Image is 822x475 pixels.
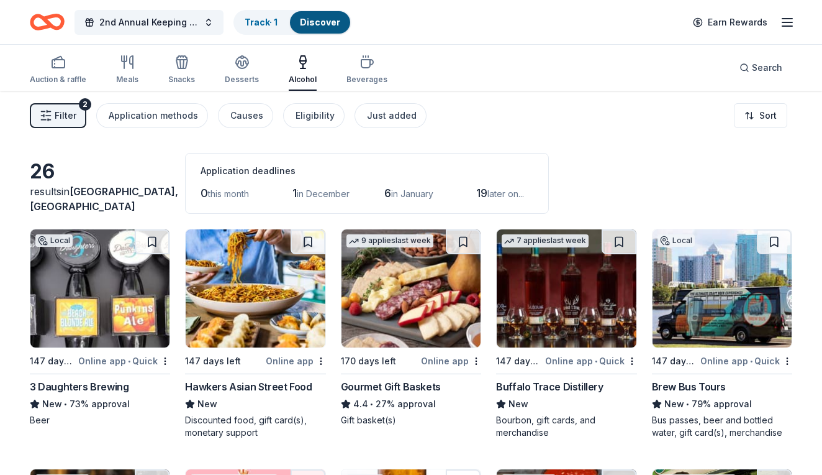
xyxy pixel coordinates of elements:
[759,108,777,123] span: Sort
[729,55,792,80] button: Search
[168,50,195,91] button: Snacks
[545,353,637,369] div: Online app Quick
[42,397,62,412] span: New
[296,108,335,123] div: Eligibility
[30,185,178,213] span: in
[497,229,636,348] img: Image for Buffalo Trace Distillery
[734,103,787,128] button: Sort
[96,103,208,128] button: Application methods
[657,234,695,247] div: Local
[685,11,775,34] a: Earn Rewards
[496,229,636,439] a: Image for Buffalo Trace Distillery7 applieslast week147 days leftOnline app•QuickBuffalo Trace Di...
[289,50,317,91] button: Alcohol
[487,188,524,199] span: later on...
[652,397,792,412] div: 79% approval
[297,188,350,199] span: in December
[391,188,433,199] span: in January
[225,75,259,85] div: Desserts
[78,353,170,369] div: Online app Quick
[30,159,170,184] div: 26
[186,229,325,348] img: Image for Hawkers Asian Street Food
[208,188,249,199] span: this month
[341,354,396,369] div: 170 days left
[30,50,86,91] button: Auction & raffle
[30,354,76,369] div: 147 days left
[116,75,138,85] div: Meals
[35,234,73,247] div: Local
[225,50,259,91] button: Desserts
[341,229,481,427] a: Image for Gourmet Gift Baskets9 applieslast week170 days leftOnline appGourmet Gift Baskets4.4•27...
[750,356,752,366] span: •
[168,75,195,85] div: Snacks
[664,397,684,412] span: New
[55,108,76,123] span: Filter
[496,414,636,439] div: Bourbon, gift cards, and merchandise
[341,414,481,427] div: Gift basket(s)
[30,103,86,128] button: Filter2
[245,17,278,27] a: Track· 1
[652,379,726,394] div: Brew Bus Tours
[346,234,433,247] div: 9 applies last week
[652,414,792,439] div: Bus passes, beer and bottled water, gift card(s), merchandise
[652,354,698,369] div: 147 days left
[289,75,317,85] div: Alcohol
[341,397,481,412] div: 27% approval
[30,7,65,37] a: Home
[30,229,169,348] img: Image for 3 Daughters Brewing
[30,185,178,213] span: [GEOGRAPHIC_DATA], [GEOGRAPHIC_DATA]
[230,108,263,123] div: Causes
[109,108,198,123] div: Application methods
[502,234,589,247] div: 7 applies last week
[652,229,792,439] a: Image for Brew Bus ToursLocal147 days leftOnline app•QuickBrew Bus ToursNew•79% approvalBus passe...
[496,354,542,369] div: 147 days left
[30,414,170,427] div: Beer
[30,397,170,412] div: 73% approval
[30,379,129,394] div: 3 Daughters Brewing
[355,103,427,128] button: Just added
[185,414,325,439] div: Discounted food, gift card(s), monetary support
[116,50,138,91] button: Meals
[752,60,782,75] span: Search
[346,75,387,85] div: Beverages
[185,354,241,369] div: 147 days left
[653,229,792,348] img: Image for Brew Bus Tours
[353,397,368,412] span: 4.4
[79,98,91,111] div: 2
[300,17,340,27] a: Discover
[75,10,224,35] button: 2nd Annual Keeping Our Promise Benefit
[30,229,170,427] a: Image for 3 Daughters BrewingLocal147 days leftOnline app•Quick3 Daughters BrewingNew•73% approva...
[686,399,689,409] span: •
[421,353,481,369] div: Online app
[185,379,312,394] div: Hawkers Asian Street Food
[346,50,387,91] button: Beverages
[30,184,170,214] div: results
[64,399,67,409] span: •
[595,356,597,366] span: •
[367,108,417,123] div: Just added
[508,397,528,412] span: New
[201,187,208,200] span: 0
[476,187,487,200] span: 19
[99,15,199,30] span: 2nd Annual Keeping Our Promise Benefit
[292,187,297,200] span: 1
[384,187,391,200] span: 6
[341,379,441,394] div: Gourmet Gift Baskets
[197,397,217,412] span: New
[233,10,351,35] button: Track· 1Discover
[266,353,326,369] div: Online app
[283,103,345,128] button: Eligibility
[128,356,130,366] span: •
[370,399,373,409] span: •
[201,164,533,178] div: Application deadlines
[185,229,325,439] a: Image for Hawkers Asian Street Food147 days leftOnline appHawkers Asian Street FoodNewDiscounted ...
[218,103,273,128] button: Causes
[496,379,603,394] div: Buffalo Trace Distillery
[341,229,481,348] img: Image for Gourmet Gift Baskets
[30,75,86,85] div: Auction & raffle
[700,353,792,369] div: Online app Quick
